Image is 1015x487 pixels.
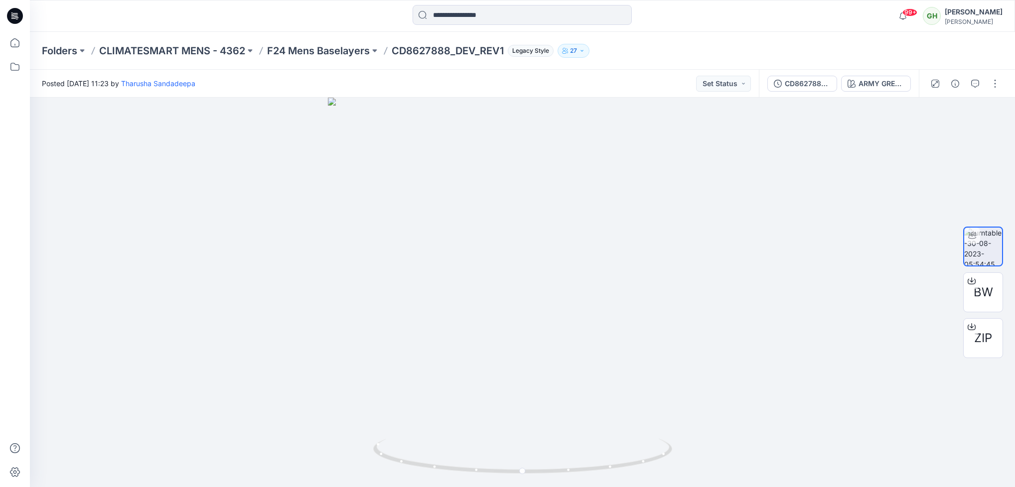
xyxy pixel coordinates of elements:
[570,45,577,56] p: 27
[267,44,370,58] a: F24 Mens Baselayers
[42,44,77,58] a: Folders
[974,283,993,301] span: BW
[121,79,195,88] a: Tharusha Sandadeepa
[785,78,831,89] div: CD8627888_DEV_REV1
[923,7,941,25] div: GH
[947,76,963,92] button: Details
[42,78,195,89] span: Posted [DATE] 11:23 by
[902,8,917,16] span: 99+
[767,76,837,92] button: CD8627888_DEV_REV1
[558,44,589,58] button: 27
[841,76,911,92] button: ARMY GREEN 3 1 3
[945,18,1003,25] div: [PERSON_NAME]
[392,44,504,58] p: CD8627888_DEV_REV1
[99,44,245,58] a: CLIMATESMART MENS - 4362
[859,78,904,89] div: ARMY GREEN 3 1 3
[508,45,554,57] span: Legacy Style
[974,329,992,347] span: ZIP
[964,228,1002,265] img: turntable-30-08-2023-05:54:45
[945,6,1003,18] div: [PERSON_NAME]
[504,44,554,58] button: Legacy Style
